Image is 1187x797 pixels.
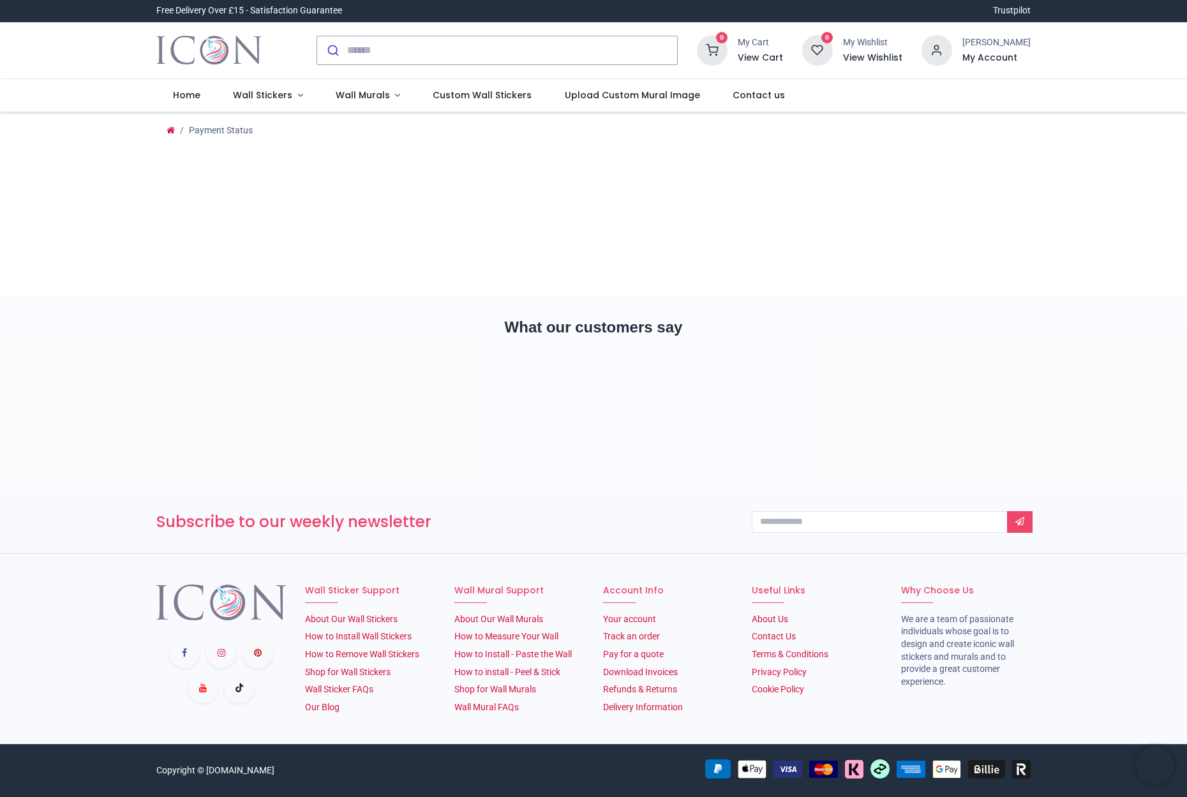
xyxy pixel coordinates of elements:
[901,613,1031,689] li: We are a team of passionate individuals whose goal is to design and create iconic wall stickers a...
[809,761,838,778] img: MasterCard
[305,667,391,677] a: Shop for Wall Stickers
[305,702,340,712] a: Our Blog
[733,89,785,101] span: Contact us
[305,614,398,624] a: About Our Wall Stickers
[738,52,783,64] a: View Cart
[603,585,733,597] h6: Account Info
[156,511,733,533] h3: Subscribe to our weekly newsletter
[233,89,292,101] span: Wall Stickers
[993,4,1031,17] a: Trustpilot
[802,44,833,54] a: 0
[305,684,373,694] a: Wall Sticker FAQs
[216,79,319,112] a: Wall Stickers
[305,631,412,641] a: How to Install Wall Stickers
[156,765,274,775] a: Copyright © [DOMAIN_NAME]
[305,585,435,597] h6: Wall Sticker Support
[175,124,253,137] li: Payment Status
[454,667,560,677] a: How to install - Peel & Stick
[870,759,890,778] img: Afterpay Clearpay
[156,361,1031,450] iframe: Customer reviews powered by Trustpilot
[565,89,700,101] span: Upload Custom Mural Image
[173,89,200,101] span: Home
[752,631,796,641] a: Contact Us
[156,4,342,17] div: Free Delivery Over £15 - Satisfaction Guarantee
[305,649,419,659] a: How to Remove Wall Stickers
[843,36,902,49] div: My Wishlist
[603,614,656,624] a: Your account
[603,667,678,677] a: Download Invoices
[845,760,863,778] img: Klarna
[603,684,677,694] a: Refunds & Returns
[968,760,1005,778] img: Billie
[932,760,961,778] img: Google Pay
[454,631,558,641] a: How to Measure Your Wall
[454,684,536,694] a: Shop for Wall Murals
[901,585,1031,597] h6: Why Choose Us
[156,33,262,68] img: Icon Wall Stickers
[336,89,390,101] span: Wall Murals
[752,667,807,677] a: Privacy Policy
[317,36,347,64] button: Submit
[716,32,728,44] sup: 0
[603,631,660,641] a: Track an order
[752,614,788,624] a: About Us​
[454,585,584,597] h6: Wall Mural Support
[752,684,804,694] a: Cookie Policy
[167,126,175,135] i: Home
[897,761,925,778] img: American Express
[454,614,543,624] a: About Our Wall Murals
[821,32,833,44] sup: 0
[752,585,881,597] h6: Useful Links
[752,649,828,659] a: Terms & Conditions
[454,649,572,659] a: How to Install - Paste the Wall
[319,79,417,112] a: Wall Murals
[738,36,783,49] div: My Cart
[433,89,532,101] span: Custom Wall Stickers
[697,44,728,54] a: 0
[156,33,262,68] a: Logo of Icon Wall Stickers
[773,761,802,778] img: VISA
[962,52,1031,64] a: My Account
[1136,746,1174,784] iframe: Brevo live chat
[603,649,664,659] a: Pay for a quote
[962,36,1031,49] div: [PERSON_NAME]
[738,760,766,778] img: Apple Pay
[156,317,1031,338] h2: What our customers say
[167,125,175,135] a: Home
[1012,760,1031,778] img: Revolut Pay
[454,702,519,712] a: Wall Mural FAQs
[843,52,902,64] a: View Wishlist
[705,759,731,778] img: PayPal
[603,702,683,712] a: Delivery Information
